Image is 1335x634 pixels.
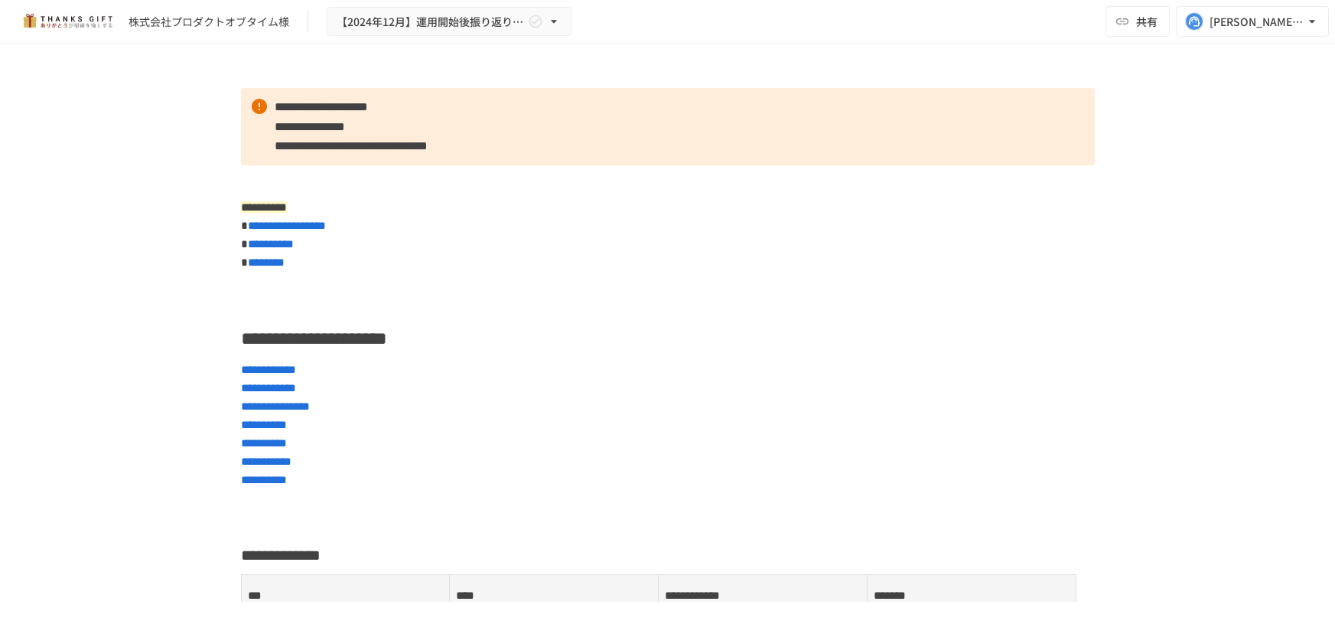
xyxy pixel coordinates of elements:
button: [PERSON_NAME][EMAIL_ADDRESS][DOMAIN_NAME] [1176,6,1329,37]
button: 共有 [1105,6,1170,37]
span: 共有 [1136,13,1158,30]
span: 【2024年12月】運用開始後振り返りミーティング [337,12,525,31]
button: 【2024年12月】運用開始後振り返りミーティング [327,7,571,37]
div: [PERSON_NAME][EMAIL_ADDRESS][DOMAIN_NAME] [1210,12,1304,31]
div: 株式会社プロダクトオブタイム様 [129,14,289,30]
img: mMP1OxWUAhQbsRWCurg7vIHe5HqDpP7qZo7fRoNLXQh [18,9,116,34]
